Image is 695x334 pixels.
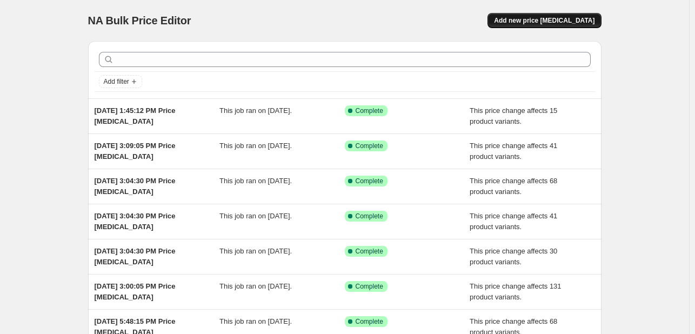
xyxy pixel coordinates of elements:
span: Add new price [MEDICAL_DATA] [494,16,594,25]
span: NA Bulk Price Editor [88,15,191,26]
span: Complete [356,317,383,326]
span: This price change affects 15 product variants. [470,106,557,125]
span: [DATE] 3:09:05 PM Price [MEDICAL_DATA] [95,142,176,161]
span: Complete [356,142,383,150]
span: This price change affects 68 product variants. [470,177,557,196]
span: This job ran on [DATE]. [219,142,292,150]
span: [DATE] 3:00:05 PM Price [MEDICAL_DATA] [95,282,176,301]
span: This job ran on [DATE]. [219,247,292,255]
span: [DATE] 3:04:30 PM Price [MEDICAL_DATA] [95,212,176,231]
span: This job ran on [DATE]. [219,282,292,290]
span: [DATE] 3:04:30 PM Price [MEDICAL_DATA] [95,247,176,266]
span: This job ran on [DATE]. [219,212,292,220]
span: Complete [356,212,383,221]
span: Complete [356,106,383,115]
span: Complete [356,247,383,256]
span: This price change affects 30 product variants. [470,247,557,266]
span: This price change affects 41 product variants. [470,142,557,161]
span: Complete [356,282,383,291]
button: Add filter [99,75,142,88]
button: Add new price [MEDICAL_DATA] [487,13,601,28]
span: [DATE] 1:45:12 PM Price [MEDICAL_DATA] [95,106,176,125]
span: This job ran on [DATE]. [219,177,292,185]
span: This price change affects 41 product variants. [470,212,557,231]
span: Complete [356,177,383,185]
span: This job ran on [DATE]. [219,317,292,325]
span: Add filter [104,77,129,86]
span: This price change affects 131 product variants. [470,282,562,301]
span: [DATE] 3:04:30 PM Price [MEDICAL_DATA] [95,177,176,196]
span: This job ran on [DATE]. [219,106,292,115]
